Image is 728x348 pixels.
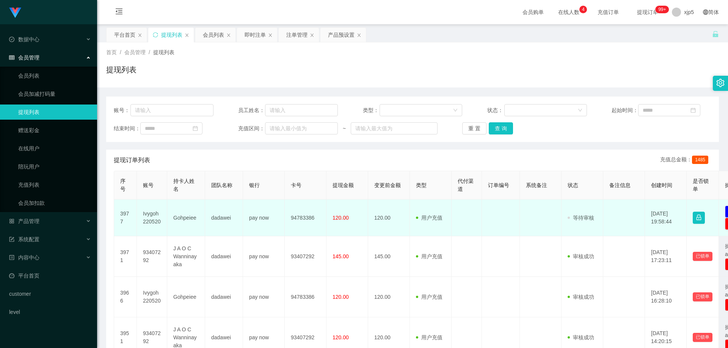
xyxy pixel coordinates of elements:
span: 序号 [120,178,126,192]
button: 重 置 [462,122,486,134]
span: 起始时间： [612,106,638,114]
span: 产品管理 [9,218,39,224]
span: 系统备注 [526,182,547,188]
span: 会员管理 [9,55,39,61]
td: Ivygoh220520 [137,277,167,317]
td: 93407292 [285,236,326,277]
td: dadawei [205,200,243,236]
span: 用户充值 [416,334,442,340]
a: 会员加减打码量 [18,86,91,101]
td: pay now [243,200,285,236]
i: 图标: calendar [193,126,198,131]
span: 充值区间： [238,125,265,133]
span: 提现订单 [633,9,662,15]
td: 93407292 [137,236,167,277]
span: 团队名称 [211,182,232,188]
i: 图标: close [226,33,231,37]
i: 图标: calendar [690,108,696,113]
span: 在线人数 [554,9,583,15]
i: 图标: appstore-o [9,218,14,224]
td: 3977 [114,200,137,236]
button: 查 询 [489,122,513,134]
a: 会员列表 [18,68,91,83]
span: 120.00 [333,294,349,300]
td: J A O C Wanninayaka [167,236,205,277]
span: 内容中心 [9,254,39,261]
span: 账号： [114,106,130,114]
a: 陪玩用户 [18,159,91,174]
span: 卡号 [291,182,301,188]
span: 创建时间 [651,182,672,188]
td: 3971 [114,236,137,277]
i: 图标: menu-fold [106,0,132,25]
span: 状态 [568,182,578,188]
i: 图标: close [138,33,142,37]
td: 120.00 [368,200,410,236]
span: 120.00 [333,334,349,340]
span: 提现订单列表 [114,156,150,165]
span: 用户充值 [416,294,442,300]
input: 请输入最大值为 [351,122,437,134]
td: [DATE] 17:23:11 [645,236,687,277]
a: 在线用户 [18,141,91,156]
input: 请输入最小值为 [265,122,338,134]
td: dadawei [205,277,243,317]
a: 图标: dashboard平台首页 [9,268,91,283]
span: 审核成功 [568,334,594,340]
td: Ivygoh220520 [137,200,167,236]
a: 充值列表 [18,177,91,192]
td: 120.00 [368,277,410,317]
td: 3966 [114,277,137,317]
div: 注单管理 [286,28,308,42]
i: 图标: unlock [712,31,719,37]
span: 账号 [143,182,154,188]
sup: 247 [655,6,669,13]
span: 变更前金额 [374,182,401,188]
span: 首页 [106,49,117,55]
span: 持卡人姓名 [173,178,195,192]
span: 订单编号 [488,182,509,188]
h1: 提现列表 [106,64,136,75]
td: dadawei [205,236,243,277]
i: 图标: table [9,55,14,60]
span: 数据中心 [9,36,39,42]
span: 状态： [487,106,504,114]
p: 4 [582,6,585,13]
div: 提现列表 [161,28,182,42]
a: 赠送彩金 [18,123,91,138]
div: 充值总金额： [660,156,711,165]
span: 类型： [363,106,380,114]
i: 图标: down [578,108,582,113]
i: 图标: check-circle-o [9,37,14,42]
span: 等待审核 [568,215,594,221]
span: ~ [338,125,351,133]
div: 平台首页 [114,28,135,42]
i: 图标: close [185,33,189,37]
span: 是否锁单 [693,178,709,192]
a: 会员加扣款 [18,195,91,211]
i: 图标: close [268,33,273,37]
a: customer [9,286,91,301]
img: logo.9652507e.png [9,8,21,18]
span: 审核成功 [568,253,594,259]
span: 代付渠道 [458,178,474,192]
span: 备注信息 [609,182,631,188]
i: 图标: form [9,237,14,242]
td: [DATE] 19:58:44 [645,200,687,236]
span: 类型 [416,182,427,188]
button: 已锁单 [693,252,712,261]
input: 请输入 [130,104,213,116]
span: 用户充值 [416,215,442,221]
td: [DATE] 16:28:10 [645,277,687,317]
span: 审核成功 [568,294,594,300]
td: pay now [243,236,285,277]
i: 图标: global [703,9,708,15]
span: 1485 [692,156,708,164]
div: 产品预设置 [328,28,355,42]
td: 94783386 [285,200,326,236]
i: 图标: setting [716,79,725,87]
span: / [149,49,150,55]
span: 银行 [249,182,260,188]
button: 已锁单 [693,292,712,301]
span: 提现列表 [153,49,174,55]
